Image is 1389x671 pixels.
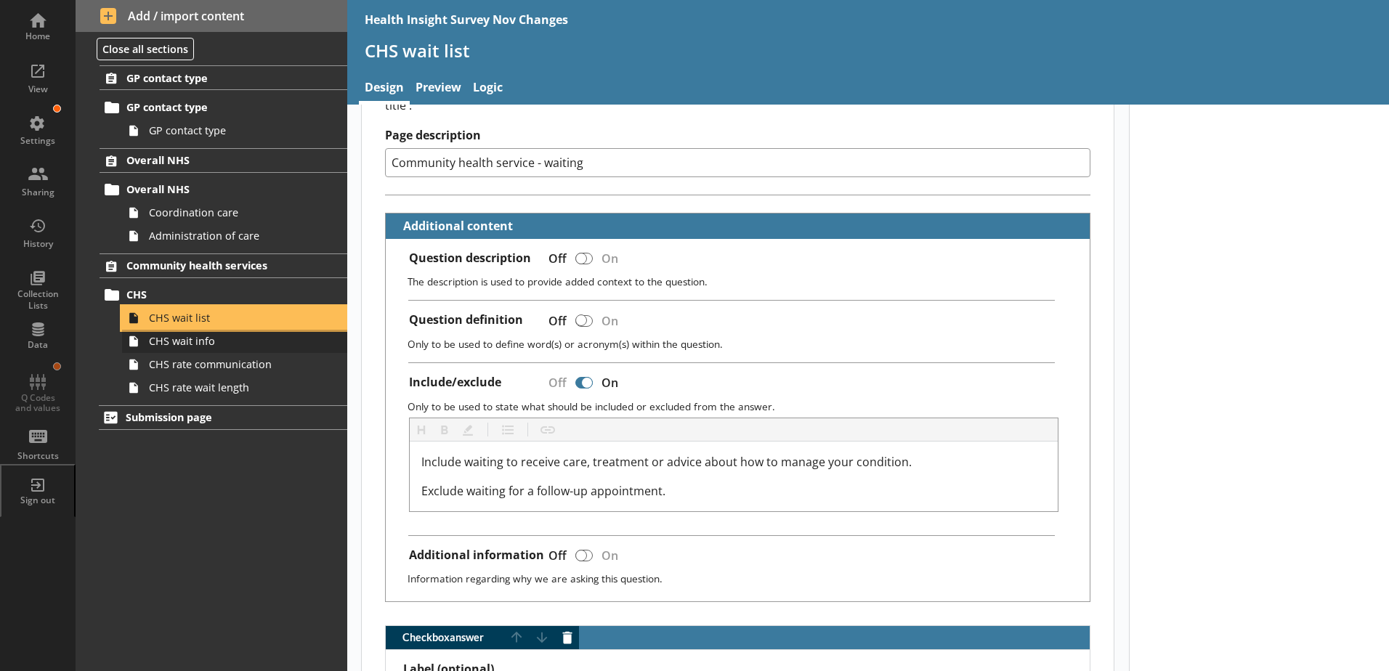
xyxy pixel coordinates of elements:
[76,65,347,142] li: GP contact typeGP contact typeGP contact type
[149,334,310,348] span: CHS wait info
[537,542,572,568] div: Off
[392,213,516,239] button: Additional content
[409,251,531,266] label: Question description
[12,135,63,147] div: Settings
[122,201,347,224] a: Coordination care
[537,245,572,271] div: Off
[12,238,63,250] div: History
[596,542,630,568] div: On
[76,148,347,248] li: Overall NHSOverall NHSCoordination careAdministration of care
[12,339,63,351] div: Data
[76,253,347,399] li: Community health servicesCHSCHS wait listCHS wait infoCHS rate communicationCHS rate wait length
[100,253,347,278] a: Community health services
[122,376,347,399] a: CHS rate wait length
[149,311,310,325] span: CHS wait list
[596,370,630,396] div: On
[122,119,347,142] a: GP contact type
[409,312,523,328] label: Question definition
[365,39,1372,62] h1: CHS wait list
[556,626,579,649] button: Delete answer
[12,187,63,198] div: Sharing
[149,229,310,243] span: Administration of care
[467,73,509,105] a: Logic
[408,337,1079,351] p: Only to be used to define word(s) or acronym(s) within the question.
[126,100,304,114] span: GP contact type
[12,495,63,506] div: Sign out
[408,274,1079,288] p: The description is used to provide added context to the question.
[100,96,347,119] a: GP contact type
[386,633,505,643] span: Checkbox answer
[100,283,347,306] a: CHS
[409,375,501,390] label: Include/exclude
[106,178,347,248] li: Overall NHSCoordination careAdministration of care
[12,84,63,95] div: View
[149,357,310,371] span: CHS rate communication
[97,38,194,60] button: Close all sections
[100,178,347,201] a: Overall NHS
[126,259,304,272] span: Community health services
[126,410,304,424] span: Submission page
[421,483,665,499] span: Exclude waiting for a follow-up appointment.
[149,381,310,394] span: CHS rate wait length
[596,245,630,271] div: On
[149,206,310,219] span: Coordination care
[408,399,1079,413] p: Only to be used to state what should be included or excluded from the answer.
[122,224,347,248] a: Administration of care
[100,8,323,24] span: Add / import content
[365,12,568,28] div: Health Insight Survey Nov Changes
[537,308,572,333] div: Off
[12,450,63,462] div: Shortcuts
[537,370,572,396] div: Off
[100,148,347,173] a: Overall NHS
[122,330,347,353] a: CHS wait info
[126,182,304,196] span: Overall NHS
[421,454,912,470] span: Include waiting to receive care, treatment or advice about how to manage your condition.
[106,96,347,142] li: GP contact typeGP contact type
[126,153,304,167] span: Overall NHS
[12,288,63,311] div: Collection Lists
[122,353,347,376] a: CHS rate communication
[122,306,347,330] a: CHS wait list
[149,123,310,137] span: GP contact type
[12,30,63,42] div: Home
[99,405,347,430] a: Submission page
[106,283,347,399] li: CHSCHS wait listCHS wait infoCHS rate communicationCHS rate wait length
[410,73,467,105] a: Preview
[408,572,1079,585] p: Information regarding why we are asking this question.
[126,288,304,301] span: CHS
[359,73,410,105] a: Design
[126,71,304,85] span: GP contact type
[385,128,1090,143] label: Page description
[409,548,544,563] label: Additional information
[596,308,630,333] div: On
[100,65,347,90] a: GP contact type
